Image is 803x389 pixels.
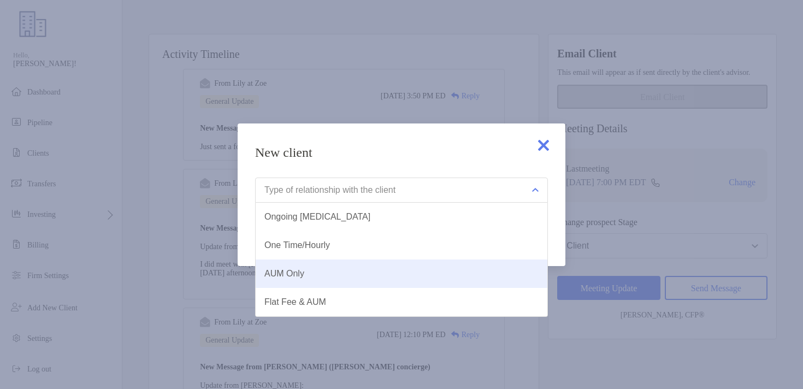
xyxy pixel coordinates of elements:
h6: New client [255,145,312,160]
button: Ongoing [MEDICAL_DATA] [256,203,547,231]
div: Type of relationship with the client [264,185,395,195]
img: Open dropdown arrow [532,188,539,192]
div: One Time/Hourly [264,240,330,250]
img: close modal icon [533,134,554,156]
div: Flat Fee & AUM [264,297,326,307]
button: AUM Only [256,260,547,288]
button: One Time/Hourly [256,231,547,260]
button: Flat Fee & AUM [256,288,547,316]
div: Ongoing [MEDICAL_DATA] [264,212,370,222]
button: Type of relationship with the client [255,178,548,203]
div: AUM Only [264,269,304,279]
